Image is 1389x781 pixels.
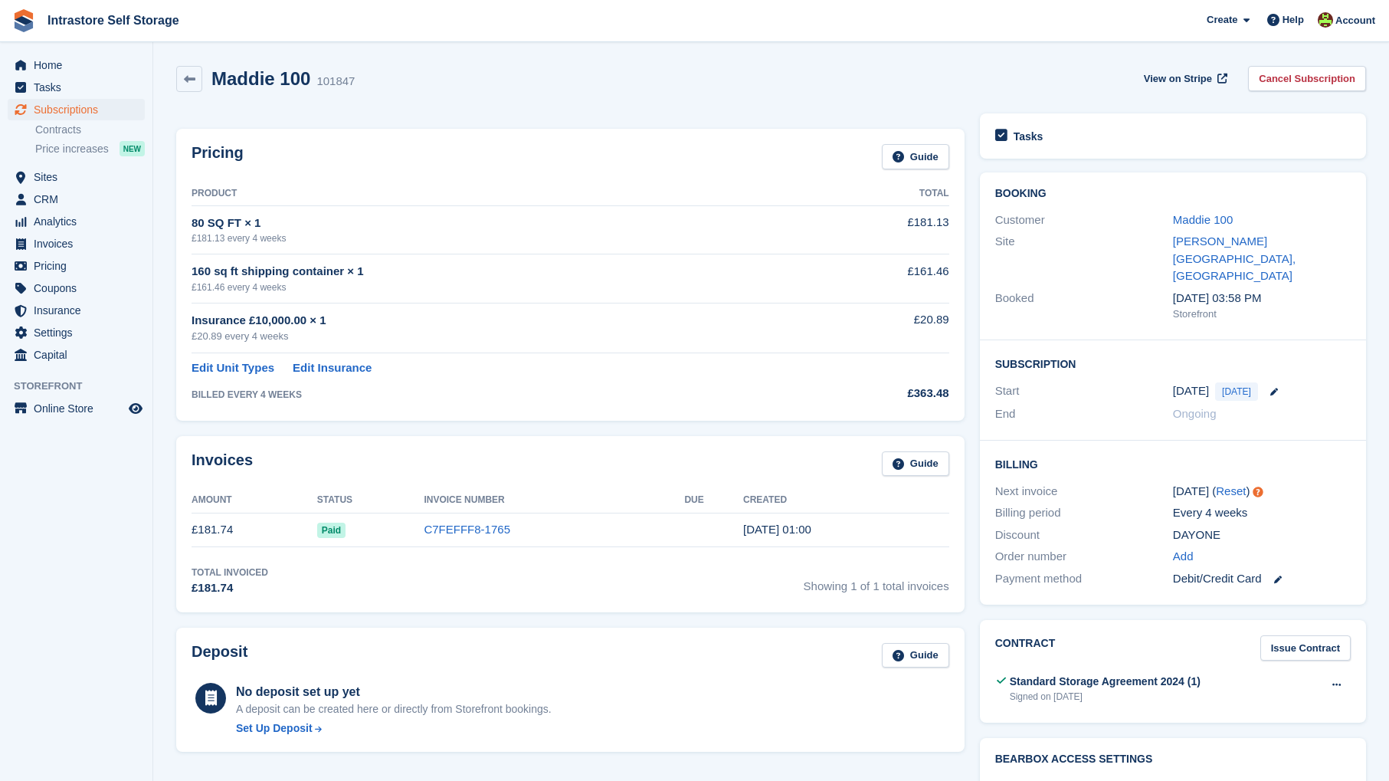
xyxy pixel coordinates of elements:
span: Insurance [34,300,126,321]
a: menu [8,322,145,343]
div: [DATE] 03:58 PM [1173,290,1351,307]
time: 2025-08-18 00:00:00 UTC [1173,382,1209,400]
div: £363.48 [808,385,949,402]
a: menu [8,99,145,120]
div: NEW [120,141,145,156]
div: Order number [995,548,1173,566]
span: Sites [34,166,126,188]
a: menu [8,300,145,321]
div: Next invoice [995,483,1173,500]
h2: Booking [995,188,1351,200]
div: Booked [995,290,1173,322]
div: Debit/Credit Card [1173,570,1351,588]
a: Price increases NEW [35,140,145,157]
a: Issue Contract [1260,635,1351,661]
h2: BearBox Access Settings [995,753,1351,766]
td: £161.46 [808,254,949,303]
td: £20.89 [808,303,949,353]
a: menu [8,54,145,76]
a: menu [8,189,145,210]
h2: Invoices [192,451,253,477]
span: Online Store [34,398,126,419]
div: Payment method [995,570,1173,588]
td: £181.74 [192,513,317,547]
span: Subscriptions [34,99,126,120]
a: Preview store [126,399,145,418]
div: Set Up Deposit [236,720,313,737]
div: DAYONE [1173,527,1351,544]
a: Edit Unit Types [192,359,274,377]
div: [DATE] ( ) [1173,483,1351,500]
span: Storefront [14,379,152,394]
img: stora-icon-8386f47178a22dfd0bd8f6a31ec36ba5ce8667c1dd55bd0f319d3a0aa187defe.svg [12,9,35,32]
th: Status [317,488,424,513]
td: £181.13 [808,205,949,254]
a: Guide [882,451,949,477]
h2: Deposit [192,643,247,668]
a: menu [8,398,145,419]
span: Settings [34,322,126,343]
div: End [995,405,1173,423]
div: No deposit set up yet [236,683,552,701]
a: Cancel Subscription [1248,66,1366,91]
div: BILLED EVERY 4 WEEKS [192,388,808,402]
span: Help [1283,12,1304,28]
span: Create [1207,12,1237,28]
th: Created [743,488,949,513]
div: Customer [995,212,1173,229]
th: Amount [192,488,317,513]
span: Paid [317,523,346,538]
h2: Billing [995,456,1351,471]
a: Add [1173,548,1194,566]
div: Discount [995,527,1173,544]
h2: Tasks [1014,130,1043,143]
div: £181.13 every 4 weeks [192,231,808,245]
div: £20.89 every 4 weeks [192,329,808,344]
a: Intrastore Self Storage [41,8,185,33]
a: Guide [882,643,949,668]
h2: Subscription [995,356,1351,371]
span: Home [34,54,126,76]
th: Product [192,182,808,206]
div: Storefront [1173,307,1351,322]
div: Insurance £10,000.00 × 1 [192,312,808,330]
a: Edit Insurance [293,359,372,377]
h2: Contract [995,635,1056,661]
div: Total Invoiced [192,566,268,579]
div: 160 sq ft shipping container × 1 [192,263,808,281]
h2: Pricing [192,144,244,169]
div: 80 SQ FT × 1 [192,215,808,232]
div: Billing period [995,504,1173,522]
span: CRM [34,189,126,210]
span: Pricing [34,255,126,277]
span: Tasks [34,77,126,98]
a: Set Up Deposit [236,720,552,737]
th: Total [808,182,949,206]
div: Standard Storage Agreement 2024 (1) [1010,674,1201,690]
span: Analytics [34,211,126,232]
a: View on Stripe [1138,66,1230,91]
a: Guide [882,144,949,169]
div: £161.46 every 4 weeks [192,281,808,294]
span: Ongoing [1173,407,1217,420]
div: 101847 [316,73,355,90]
span: Showing 1 of 1 total invoices [804,566,949,597]
span: Invoices [34,233,126,254]
span: View on Stripe [1144,71,1212,87]
p: A deposit can be created here or directly from Storefront bookings. [236,701,552,717]
div: Site [995,233,1173,285]
span: Account [1335,13,1375,28]
img: Emily Clark [1318,12,1333,28]
a: menu [8,211,145,232]
a: menu [8,255,145,277]
div: Tooltip anchor [1251,485,1265,499]
th: Invoice Number [424,488,684,513]
div: Start [995,382,1173,401]
time: 2025-08-18 00:00:33 UTC [743,523,811,536]
span: [DATE] [1215,382,1258,401]
div: Signed on [DATE] [1010,690,1201,704]
div: Every 4 weeks [1173,504,1351,522]
a: Maddie 100 [1173,213,1233,226]
a: menu [8,77,145,98]
h2: Maddie 100 [211,68,310,89]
